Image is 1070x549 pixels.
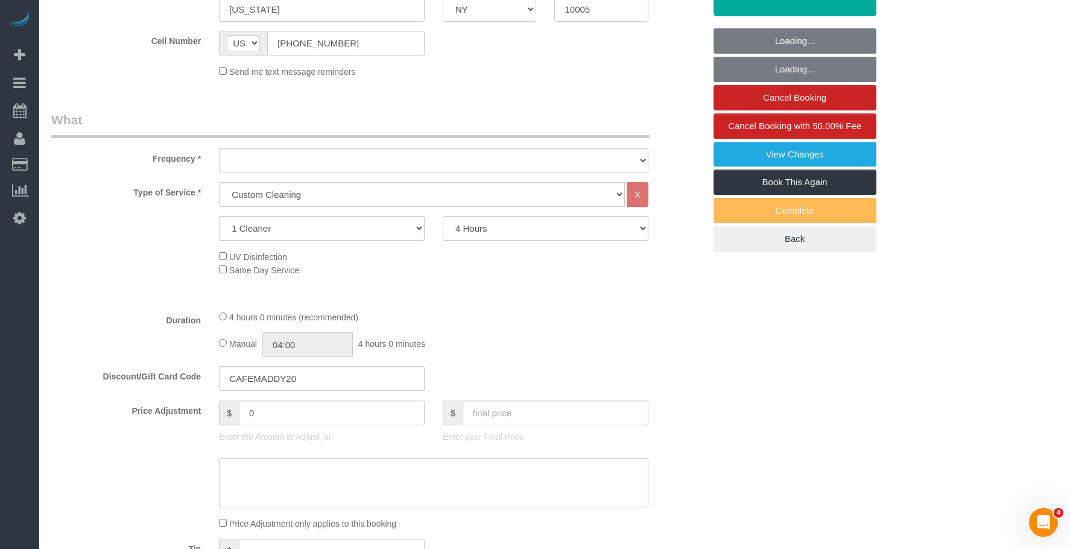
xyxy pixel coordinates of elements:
[267,31,425,56] input: Cell Number
[1054,508,1063,518] span: 4
[714,113,876,139] a: Cancel Booking with 50.00% Fee
[229,265,299,275] span: Same Day Service
[229,339,257,349] span: Manual
[42,148,210,165] label: Frequency *
[51,111,650,138] legend: What
[42,31,210,47] label: Cell Number
[7,12,31,29] img: Automaid Logo
[229,519,396,528] span: Price Adjustment only applies to this booking
[443,431,648,443] p: Enter your Final Price
[714,226,876,252] a: Back
[714,85,876,110] a: Cancel Booking
[728,121,861,131] span: Cancel Booking with 50.00% Fee
[463,401,648,425] input: final price
[229,313,358,322] span: 4 hours 0 minutes (recommended)
[714,170,876,195] a: Book This Again
[42,310,210,326] label: Duration
[42,401,210,417] label: Price Adjustment
[219,401,239,425] span: $
[714,142,876,167] a: View Changes
[1029,508,1058,537] iframe: Intercom live chat
[42,182,210,198] label: Type of Service *
[219,431,425,443] p: Enter the Amount to Adjust, or
[443,401,463,425] span: $
[229,252,287,262] span: UV Disinfection
[229,67,355,77] span: Send me text message reminders
[358,339,425,349] span: 4 hours 0 minutes
[42,366,210,382] label: Discount/Gift Card Code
